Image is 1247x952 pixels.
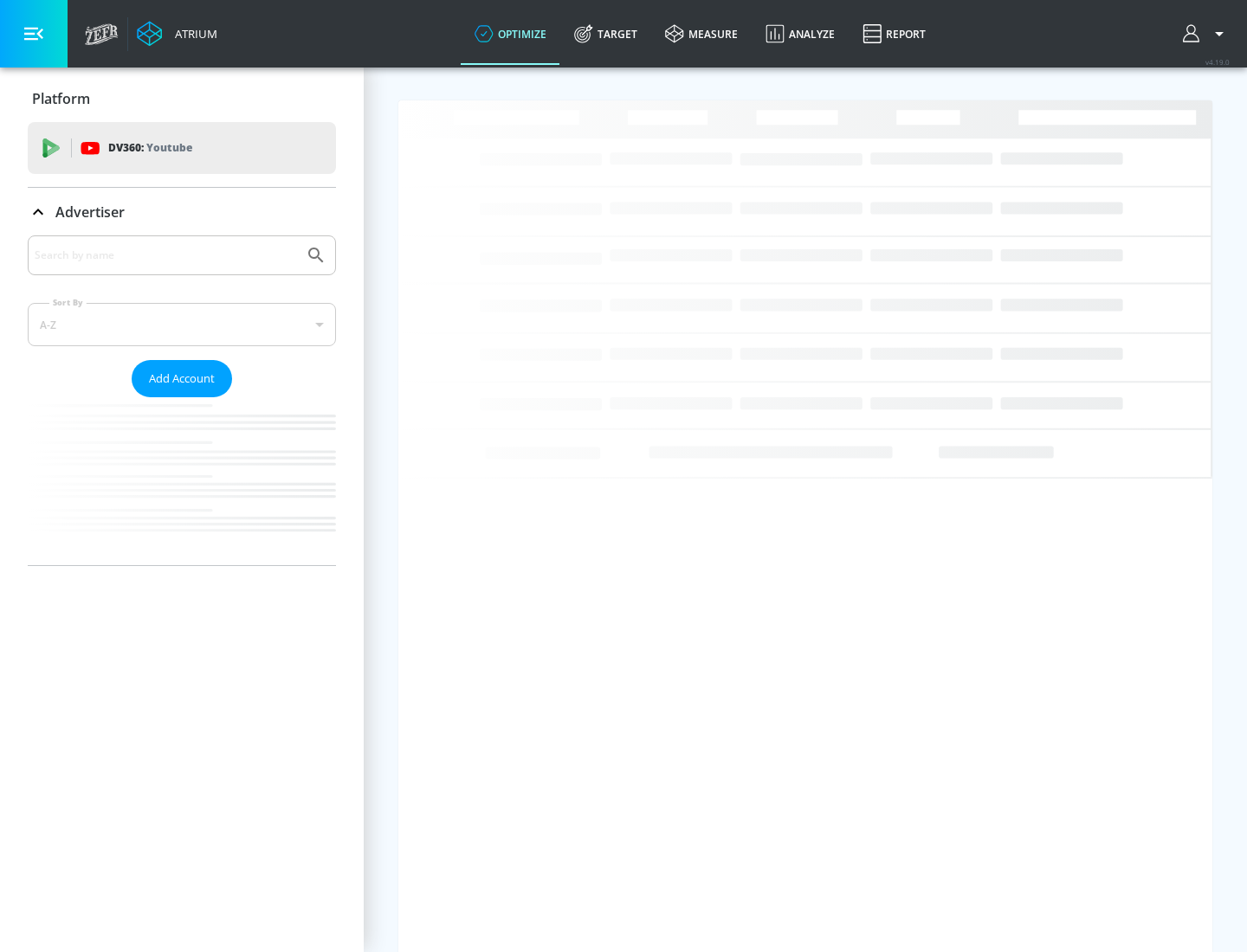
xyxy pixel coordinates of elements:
a: Target [560,3,651,65]
a: optimize [461,3,560,65]
p: DV360: [108,138,192,158]
a: Analyze [752,3,849,65]
span: Add Account [149,369,215,389]
label: Sort By [49,297,87,308]
button: Add Account [132,360,232,397]
p: Advertiser [55,203,125,222]
a: Report [849,3,940,65]
div: DV360: Youtube [28,122,336,174]
div: Atrium [168,26,217,42]
input: Search by name [35,244,297,267]
a: Atrium [137,21,217,47]
div: Platform [28,74,336,123]
div: A-Z [28,303,336,346]
span: v 4.19.0 [1205,57,1230,67]
p: Youtube [146,138,192,157]
div: Advertiser [28,188,336,236]
p: Platform [32,89,90,108]
nav: list of Advertiser [28,397,336,565]
div: Advertiser [28,235,336,565]
a: measure [651,3,752,65]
